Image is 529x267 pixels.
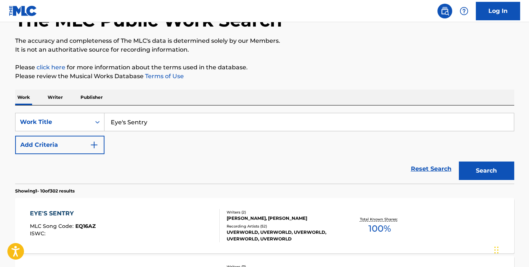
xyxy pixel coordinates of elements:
[227,223,338,229] div: Recording Artists ( 52 )
[492,232,529,267] iframe: Chat Widget
[227,229,338,242] div: UVERWORLD, UVERWORLD, UVERWORLD, UVERWORLD, UVERWORLD
[144,73,184,80] a: Terms of Use
[360,216,399,222] p: Total Known Shares:
[437,4,452,18] a: Public Search
[15,188,75,194] p: Showing 1 - 10 of 302 results
[407,161,455,177] a: Reset Search
[90,141,99,149] img: 9d2ae6d4665cec9f34b9.svg
[45,90,65,105] p: Writer
[30,209,96,218] div: EYE'S SENTRY
[15,37,514,45] p: The accuracy and completeness of The MLC's data is determined solely by our Members.
[459,162,514,180] button: Search
[227,215,338,222] div: [PERSON_NAME], [PERSON_NAME]
[494,239,499,261] div: Drag
[30,230,47,237] span: ISWC :
[457,4,471,18] div: Help
[15,113,514,184] form: Search Form
[9,6,37,16] img: MLC Logo
[15,72,514,81] p: Please review the Musical Works Database
[37,64,65,71] a: click here
[75,223,96,229] span: EQ16AZ
[476,2,520,20] a: Log In
[440,7,449,15] img: search
[15,63,514,72] p: Please for more information about the terms used in the database.
[15,136,104,154] button: Add Criteria
[20,118,86,126] div: Work Title
[227,209,338,215] div: Writers ( 2 )
[460,7,468,15] img: help
[78,90,105,105] p: Publisher
[15,90,32,105] p: Work
[30,223,75,229] span: MLC Song Code :
[15,198,514,253] a: EYE'S SENTRYMLC Song Code:EQ16AZISWC:Writers (2)[PERSON_NAME], [PERSON_NAME]Recording Artists (52...
[368,222,391,235] span: 100 %
[15,45,514,54] p: It is not an authoritative source for recording information.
